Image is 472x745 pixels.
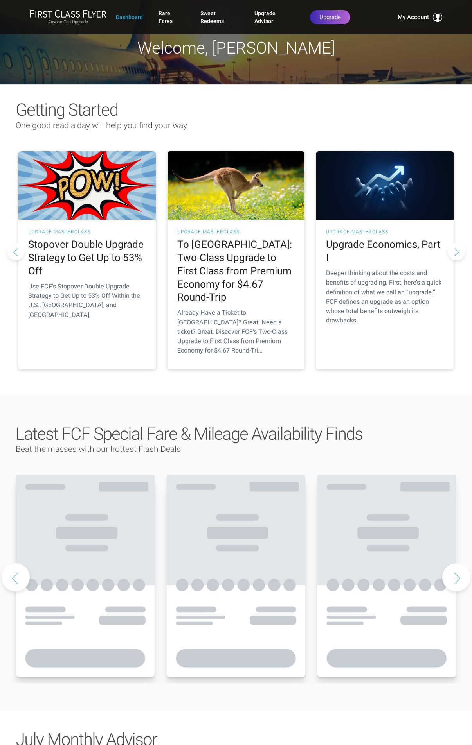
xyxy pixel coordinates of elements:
[254,6,294,28] a: Upgrade Advisor
[137,38,335,57] span: Welcome, [PERSON_NAME]
[168,151,305,369] a: UPGRADE MASTERCLASS To [GEOGRAPHIC_DATA]: Two-Class Upgrade to First Class from Premium Economy f...
[177,229,295,234] h3: UPGRADE MASTERCLASS
[28,238,146,278] h2: Stopover Double Upgrade Strategy to Get Up to 53% Off
[18,151,156,369] a: UPGRADE MASTERCLASS Stopover Double Upgrade Strategy to Get Up to 53% Off Use FCF’s Stopover Doub...
[159,6,185,28] a: Rare Fares
[398,13,442,22] button: My Account
[326,238,444,265] h2: Upgrade Economics, Part I
[316,151,454,369] a: UPGRADE MASTERCLASS Upgrade Economics, Part I Deeper thinking about the costs and benefits of upg...
[310,10,350,24] a: Upgrade
[16,100,118,120] span: Getting Started
[30,20,106,25] small: Anyone Can Upgrade
[200,6,239,28] a: Sweet Redeems
[2,563,30,591] button: Previous slide
[177,238,295,304] h2: To [GEOGRAPHIC_DATA]: Two-Class Upgrade to First Class from Premium Economy for $4.67 Round-Trip
[28,229,146,234] h3: UPGRADE MASTERCLASS
[28,282,146,320] p: Use FCF’s Stopover Double Upgrade Strategy to Get Up to 53% Off Within the U.S., [GEOGRAPHIC_DATA...
[16,424,362,444] span: Latest FCF Special Fare & Mileage Availability Finds
[326,229,444,234] h3: UPGRADE MASTERCLASS
[398,13,429,22] span: My Account
[16,121,187,130] span: One good read a day will help you find your way
[116,10,143,24] a: Dashboard
[442,563,470,591] button: Next slide
[16,444,181,454] span: Beat the masses with our hottest Flash Deals
[30,9,106,25] a: First Class FlyerAnyone Can Upgrade
[30,9,106,18] img: First Class Flyer
[448,243,465,260] button: Next slide
[326,269,444,326] p: Deeper thinking about the costs and benefits of upgrading. First, here’s a quick definition of wh...
[177,308,295,355] p: Already Have a Ticket to [GEOGRAPHIC_DATA]? Great. Need a ticket? Great. Discover FCF’s Two-Class...
[7,243,25,260] button: Previous slide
